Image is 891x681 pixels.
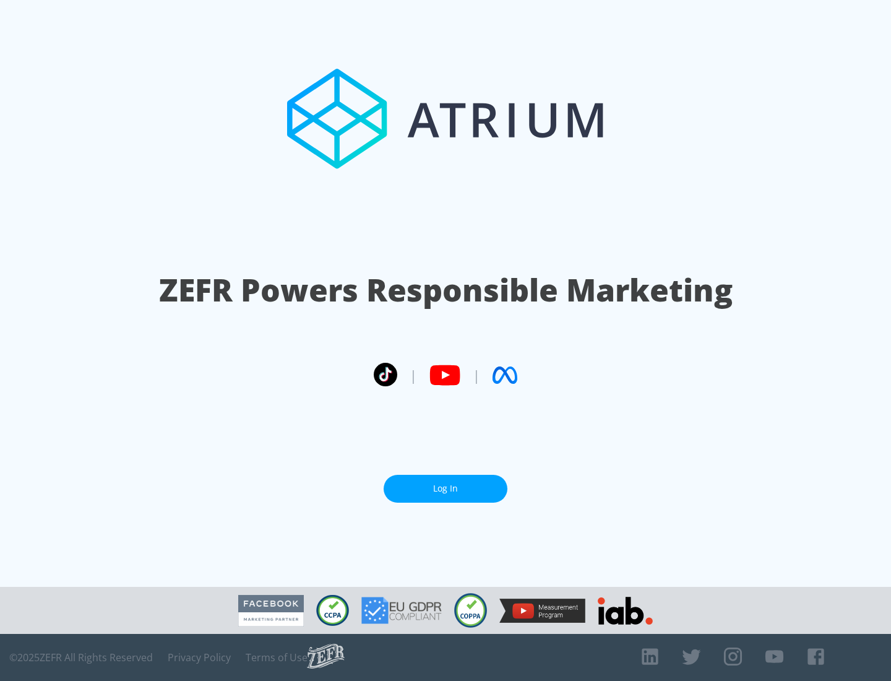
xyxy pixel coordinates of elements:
img: CCPA Compliant [316,595,349,626]
span: © 2025 ZEFR All Rights Reserved [9,651,153,664]
h1: ZEFR Powers Responsible Marketing [159,269,733,311]
a: Log In [384,475,507,503]
a: Terms of Use [246,651,308,664]
span: | [410,366,417,384]
img: YouTube Measurement Program [499,599,585,623]
img: Facebook Marketing Partner [238,595,304,627]
img: IAB [598,597,653,625]
img: GDPR Compliant [361,597,442,624]
a: Privacy Policy [168,651,231,664]
span: | [473,366,480,384]
img: COPPA Compliant [454,593,487,628]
